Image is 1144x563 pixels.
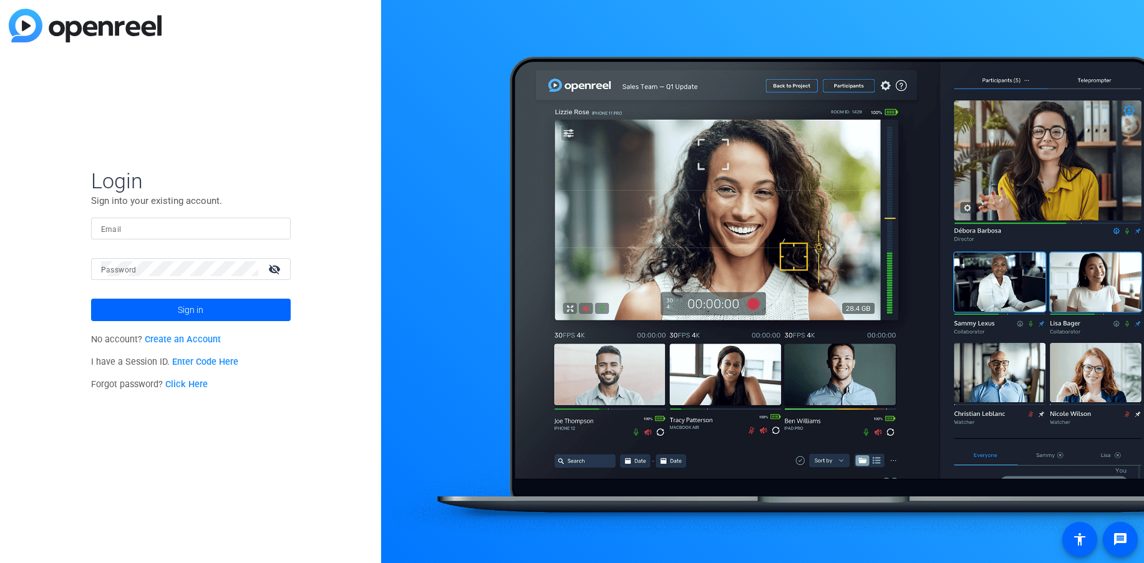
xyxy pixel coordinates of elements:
[91,168,291,194] span: Login
[101,266,137,274] mat-label: Password
[91,379,208,390] span: Forgot password?
[145,334,221,345] a: Create an Account
[178,294,203,325] span: Sign in
[101,225,122,234] mat-label: Email
[1113,532,1128,547] mat-icon: message
[172,357,238,367] a: Enter Code Here
[101,221,281,236] input: Enter Email Address
[91,334,221,345] span: No account?
[165,379,208,390] a: Click Here
[9,9,162,42] img: blue-gradient.svg
[91,194,291,208] p: Sign into your existing account.
[261,260,291,278] mat-icon: visibility_off
[1072,532,1087,547] mat-icon: accessibility
[91,357,239,367] span: I have a Session ID.
[91,299,291,321] button: Sign in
